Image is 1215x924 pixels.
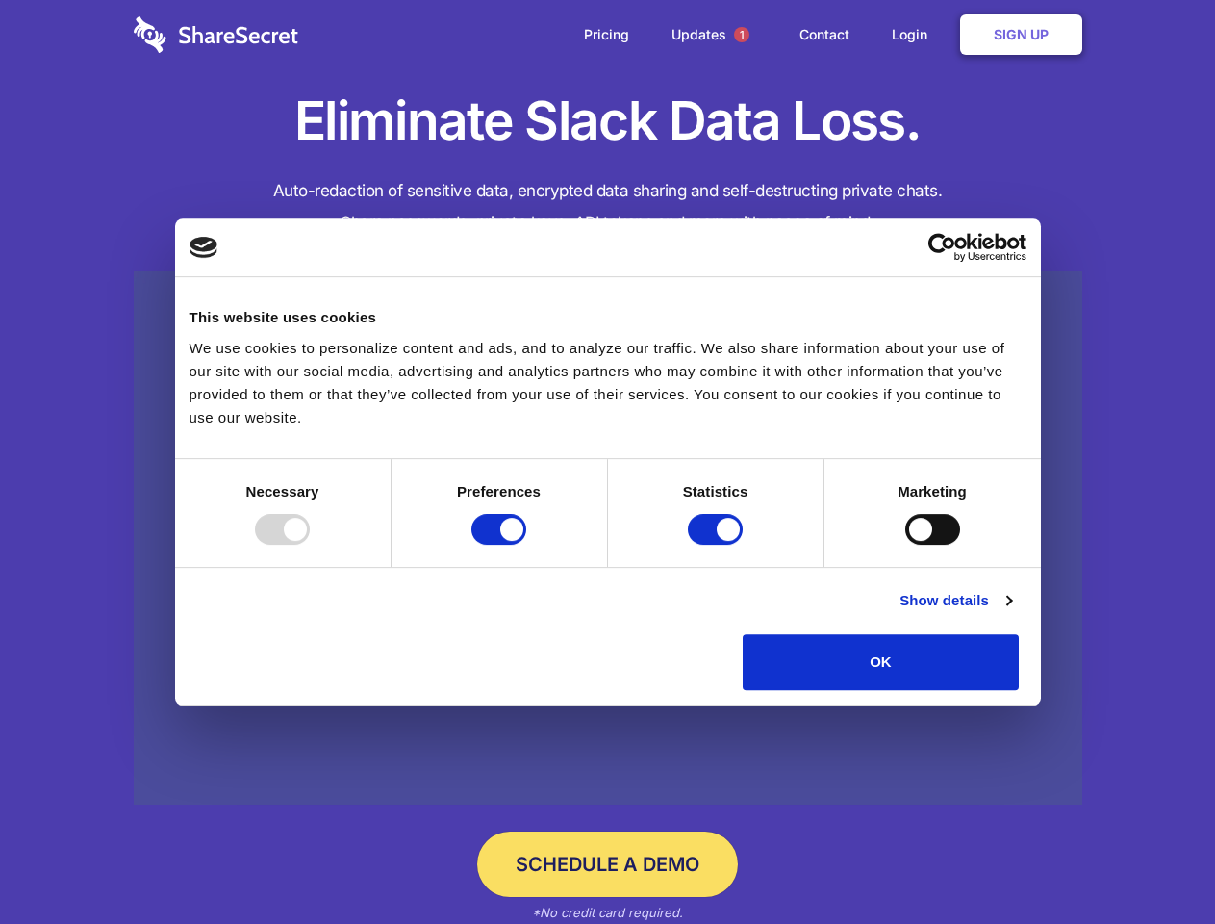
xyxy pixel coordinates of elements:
h1: Eliminate Slack Data Loss. [134,87,1082,156]
strong: Marketing [898,483,967,500]
a: Login [873,5,956,64]
strong: Necessary [246,483,319,500]
a: Sign Up [960,14,1082,55]
a: Pricing [565,5,648,64]
img: logo-wordmark-white-trans-d4663122ce5f474addd5e946df7df03e33cb6a1c49d2221995e7729f52c070b2.svg [134,16,298,53]
a: Schedule a Demo [477,832,738,897]
a: Contact [780,5,869,64]
div: We use cookies to personalize content and ads, and to analyze our traffic. We also share informat... [190,337,1026,429]
div: This website uses cookies [190,306,1026,329]
a: Usercentrics Cookiebot - opens in a new window [858,233,1026,262]
span: 1 [734,27,749,42]
strong: Preferences [457,483,541,500]
img: logo [190,237,218,258]
button: OK [743,634,1019,690]
em: *No credit card required. [532,905,683,920]
a: Show details [899,589,1011,612]
strong: Statistics [683,483,748,500]
h4: Auto-redaction of sensitive data, encrypted data sharing and self-destructing private chats. Shar... [134,175,1082,239]
a: Wistia video thumbnail [134,271,1082,806]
